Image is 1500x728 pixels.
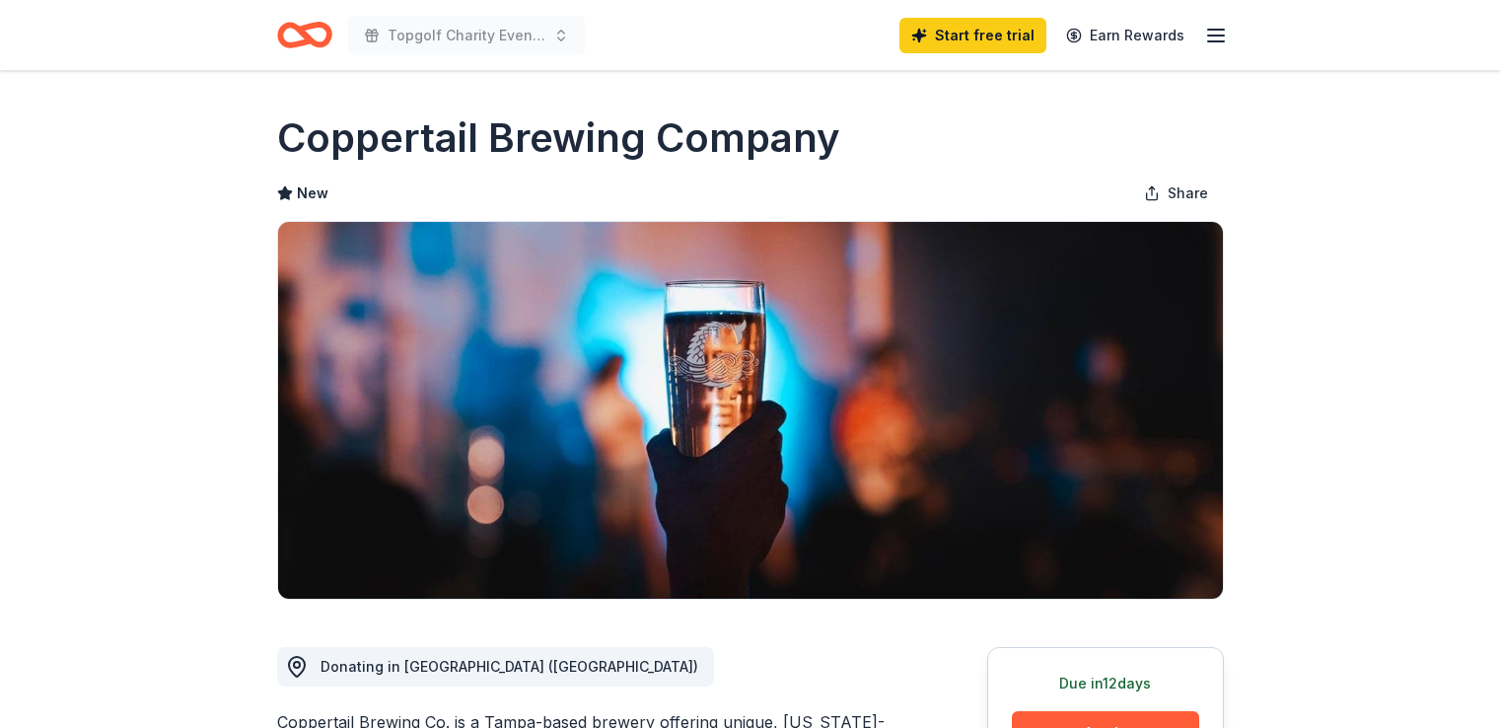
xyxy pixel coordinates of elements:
[1054,18,1196,53] a: Earn Rewards
[899,18,1046,53] a: Start free trial
[278,222,1223,599] img: Image for Coppertail Brewing Company
[277,12,332,58] a: Home
[277,110,840,166] h1: Coppertail Brewing Company
[348,16,585,55] button: Topgolf Charity Event at [GEOGRAPHIC_DATA]
[297,182,328,205] span: New
[388,24,545,47] span: Topgolf Charity Event at [GEOGRAPHIC_DATA]
[321,658,698,675] span: Donating in [GEOGRAPHIC_DATA] ([GEOGRAPHIC_DATA])
[1128,174,1224,213] button: Share
[1012,672,1199,695] div: Due in 12 days
[1168,182,1208,205] span: Share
